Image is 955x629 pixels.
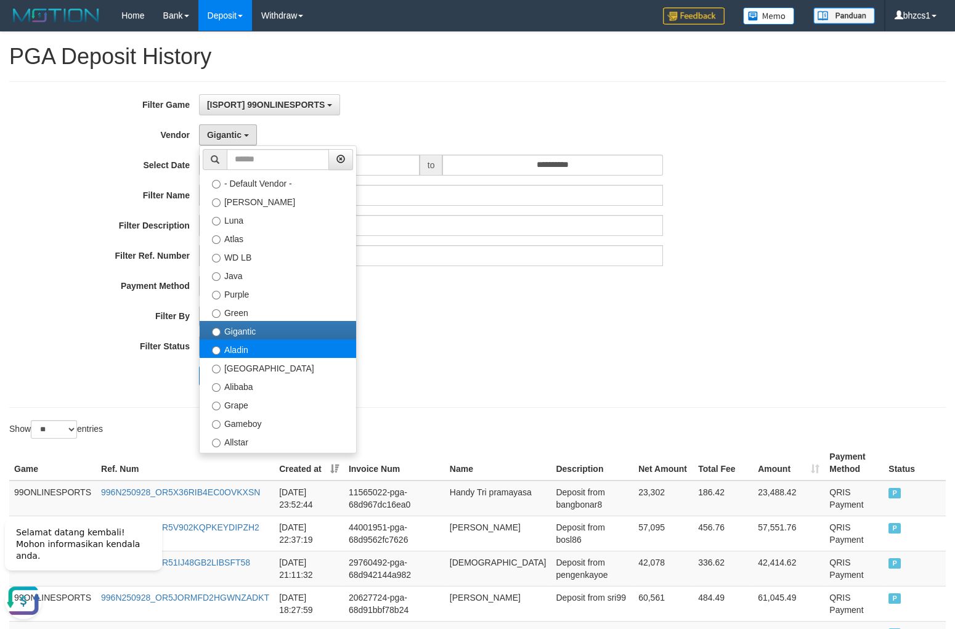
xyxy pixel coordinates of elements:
[888,488,901,498] span: PAID
[824,445,884,481] th: Payment Method
[344,481,445,516] td: 11565022-pga-68d967dc16ea0
[693,551,753,586] td: 336.62
[693,516,753,551] td: 456.76
[200,358,356,376] label: [GEOGRAPHIC_DATA]
[344,445,445,481] th: Invoice Num
[743,7,795,25] img: Button%20Memo.svg
[9,481,96,516] td: 99ONLINESPORTS
[212,328,221,336] input: Gigantic
[753,445,824,481] th: Amount: activate to sort column ascending
[200,210,356,229] label: Luna
[445,481,551,516] td: Handy Tri pramayasa
[101,558,250,567] a: 996N250928_OR51IJ48GB2LIBSFT58
[212,346,221,355] input: Aladin
[212,383,221,392] input: Alibaba
[888,593,901,604] span: PAID
[207,130,242,140] span: Gigantic
[445,445,551,481] th: Name
[212,291,221,299] input: Purple
[633,586,693,621] td: 60,561
[344,551,445,586] td: 29760492-pga-68d942144a982
[96,445,274,481] th: Ref. Num
[212,309,221,318] input: Green
[274,551,344,586] td: [DATE] 21:11:32
[888,523,901,534] span: PAID
[200,229,356,247] label: Atlas
[274,516,344,551] td: [DATE] 22:37:19
[274,481,344,516] td: [DATE] 23:52:44
[212,235,221,244] input: Atlas
[551,445,633,481] th: Description
[9,44,946,69] h1: PGA Deposit History
[551,551,633,586] td: Deposit from pengenkayoe
[445,551,551,586] td: [DEMOGRAPHIC_DATA]
[824,516,884,551] td: QRIS Payment
[9,445,96,481] th: Game
[445,516,551,551] td: [PERSON_NAME]
[693,481,753,516] td: 186.42
[551,586,633,621] td: Deposit from sri99
[212,254,221,262] input: WD LB
[101,487,260,497] a: 996N250928_OR5X36RIB4EC0OVKXSN
[200,450,356,469] label: Xtr
[274,445,344,481] th: Created at: activate to sort column ascending
[888,558,901,569] span: PAID
[824,481,884,516] td: QRIS Payment
[824,551,884,586] td: QRIS Payment
[199,124,257,145] button: Gigantic
[200,284,356,302] label: Purple
[200,413,356,432] label: Gameboy
[200,266,356,284] label: Java
[212,217,221,225] input: Luna
[101,593,269,603] a: 996N250928_OR5JORMFD2HGWNZADKT
[200,247,356,266] label: WD LB
[5,74,42,111] button: Open LiveChat chat widget
[824,586,884,621] td: QRIS Payment
[200,192,356,210] label: [PERSON_NAME]
[753,586,824,621] td: 61,045.49
[633,481,693,516] td: 23,302
[212,272,221,281] input: Java
[813,7,875,24] img: panduan.png
[753,551,824,586] td: 42,414.62
[212,439,221,447] input: Allstar
[633,445,693,481] th: Net Amount
[551,516,633,551] td: Deposit from bosl86
[551,481,633,516] td: Deposit from bangbonar8
[420,155,443,176] span: to
[753,516,824,551] td: 57,551.76
[31,420,77,439] select: Showentries
[200,395,356,413] label: Grape
[445,586,551,621] td: [PERSON_NAME]
[212,365,221,373] input: [GEOGRAPHIC_DATA]
[199,94,340,115] button: [ISPORT] 99ONLINESPORTS
[753,481,824,516] td: 23,488.42
[9,420,103,439] label: Show entries
[200,302,356,321] label: Green
[884,445,946,481] th: Status
[200,173,356,192] label: - Default Vendor -
[207,100,325,110] span: [ISPORT] 99ONLINESPORTS
[200,321,356,339] label: Gigantic
[693,445,753,481] th: Total Fee
[212,402,221,410] input: Grape
[633,551,693,586] td: 42,078
[101,522,259,532] a: 996N250928_OR5V902KQPKEYDIPZH2
[200,432,356,450] label: Allstar
[274,586,344,621] td: [DATE] 18:27:59
[212,180,221,189] input: - Default Vendor -
[663,7,725,25] img: Feedback.jpg
[212,198,221,207] input: [PERSON_NAME]
[693,586,753,621] td: 484.49
[200,339,356,358] label: Aladin
[344,516,445,551] td: 44001951-pga-68d9562fc7626
[200,376,356,395] label: Alibaba
[212,420,221,429] input: Gameboy
[344,586,445,621] td: 20627724-pga-68d91bbf78b24
[633,516,693,551] td: 57,095
[9,6,103,25] img: MOTION_logo.png
[16,19,140,52] span: Selamat datang kembali! Mohon informasikan kendala anda.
